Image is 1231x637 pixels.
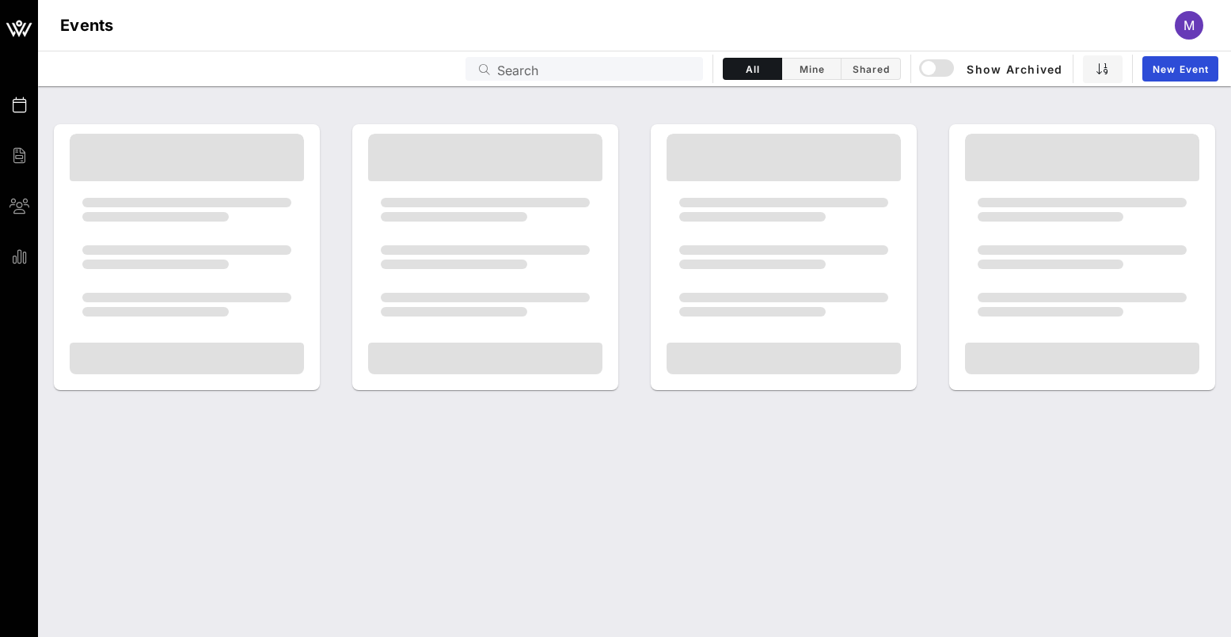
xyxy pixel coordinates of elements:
span: Mine [792,63,831,75]
button: Mine [782,58,842,80]
button: Shared [842,58,901,80]
span: M [1184,17,1195,33]
a: New Event [1142,56,1218,82]
button: All [723,58,782,80]
div: M [1175,11,1203,40]
button: Show Archived [921,55,1063,83]
h1: Events [60,13,114,38]
span: All [733,63,772,75]
span: Shared [851,63,891,75]
span: Show Archived [921,59,1062,78]
span: New Event [1152,63,1209,75]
